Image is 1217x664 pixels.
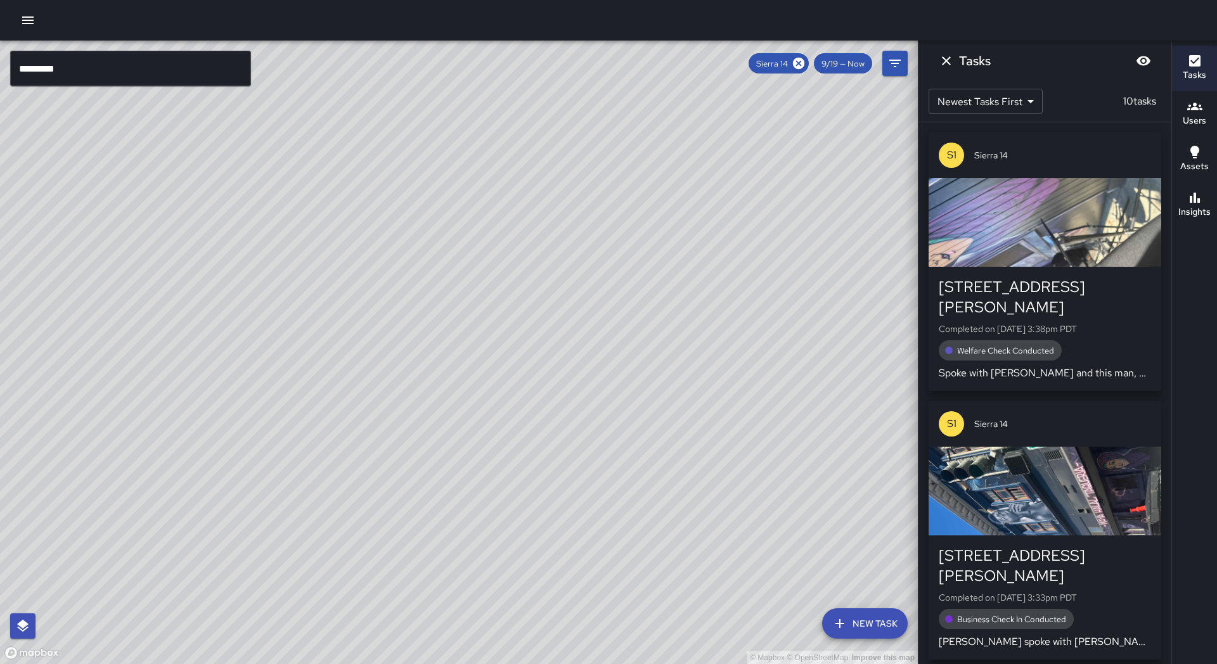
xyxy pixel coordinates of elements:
h6: Tasks [959,51,991,71]
div: [STREET_ADDRESS][PERSON_NAME] [939,546,1151,586]
button: Blur [1131,48,1156,73]
button: S1Sierra 14[STREET_ADDRESS][PERSON_NAME]Completed on [DATE] 3:38pm PDTWelfare Check ConductedSpok... [929,132,1161,391]
span: Welfare Check Conducted [950,345,1062,356]
p: [PERSON_NAME] spoke with [PERSON_NAME] [939,634,1151,649]
span: Business Check In Conducted [950,614,1074,625]
p: Spoke with [PERSON_NAME] and this man, his name is [PERSON_NAME] he is agitated a bit yelling abo... [939,366,1151,381]
span: Sierra 14 [974,149,1151,162]
button: S1Sierra 14[STREET_ADDRESS][PERSON_NAME]Completed on [DATE] 3:33pm PDTBusiness Check In Conducted... [929,401,1161,660]
span: Sierra 14 [749,58,795,69]
p: Completed on [DATE] 3:33pm PDT [939,591,1151,604]
div: Newest Tasks First [929,89,1043,114]
button: Assets [1172,137,1217,182]
button: Dismiss [934,48,959,73]
p: 10 tasks [1118,94,1161,109]
div: [STREET_ADDRESS][PERSON_NAME] [939,277,1151,317]
h6: Assets [1180,160,1209,174]
p: S1 [947,148,956,163]
p: Completed on [DATE] 3:38pm PDT [939,322,1151,335]
h6: Insights [1178,205,1211,219]
span: 9/19 — Now [814,58,872,69]
div: Sierra 14 [749,53,809,73]
button: Insights [1172,182,1217,228]
h6: Users [1183,114,1206,128]
button: Filters [882,51,908,76]
button: New Task [822,608,908,639]
p: S1 [947,416,956,431]
button: Users [1172,91,1217,137]
button: Tasks [1172,46,1217,91]
h6: Tasks [1183,68,1206,82]
span: Sierra 14 [974,418,1151,430]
